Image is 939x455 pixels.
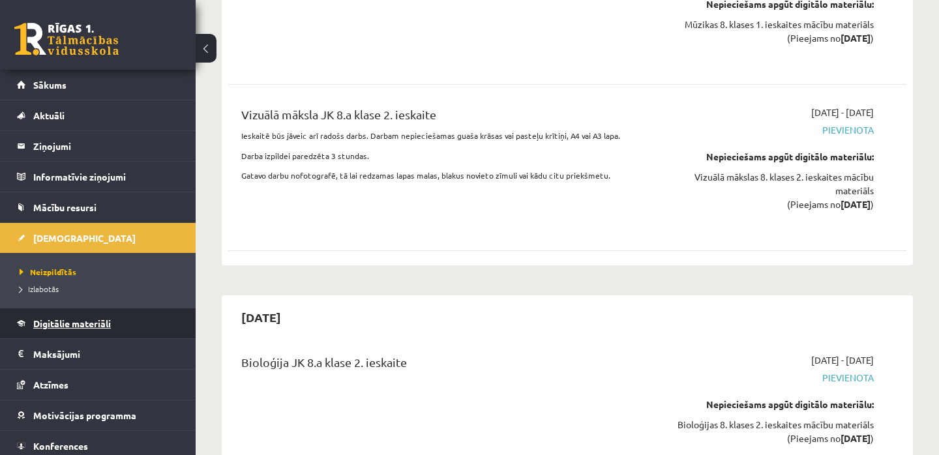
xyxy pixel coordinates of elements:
span: Pievienota [676,123,874,137]
a: Rīgas 1. Tālmācības vidusskola [14,23,119,55]
span: Konferences [33,440,88,452]
a: Informatīvie ziņojumi [17,162,179,192]
div: Vizuālā mākslas 8. klases 2. ieskaites mācību materiāls (Pieejams no ) [676,170,874,211]
span: Atzīmes [33,379,68,390]
strong: [DATE] [841,32,871,44]
p: Darba izpildei paredzēta 3 stundas. [241,150,657,162]
div: Vizuālā māksla JK 8.a klase 2. ieskaite [241,106,657,130]
a: Mācību resursi [17,192,179,222]
a: Digitālie materiāli [17,308,179,338]
legend: Informatīvie ziņojumi [33,162,179,192]
div: Nepieciešams apgūt digitālo materiālu: [676,398,874,411]
a: Aktuāli [17,100,179,130]
span: Pievienota [676,371,874,385]
a: [DEMOGRAPHIC_DATA] [17,223,179,253]
a: Atzīmes [17,370,179,400]
a: Neizpildītās [20,266,183,278]
span: Neizpildītās [20,267,76,277]
span: [DATE] - [DATE] [811,106,874,119]
span: Izlabotās [20,284,59,294]
a: Ziņojumi [17,131,179,161]
span: Motivācijas programma [33,409,136,421]
legend: Maksājumi [33,339,179,369]
span: [DATE] - [DATE] [811,353,874,367]
span: Digitālie materiāli [33,317,111,329]
span: [DEMOGRAPHIC_DATA] [33,232,136,244]
p: Gatavo darbu nofotografē, tā lai redzamas lapas malas, blakus novieto zīmuli vai kādu citu priekš... [241,169,657,181]
div: Nepieciešams apgūt digitālo materiālu: [676,150,874,164]
a: Maksājumi [17,339,179,369]
a: Motivācijas programma [17,400,179,430]
div: Bioloģija JK 8.a klase 2. ieskaite [241,353,657,377]
span: Aktuāli [33,110,65,121]
span: Mācību resursi [33,201,97,213]
div: Mūzikas 8. klases 1. ieskaites mācību materiāls (Pieejams no ) [676,18,874,45]
strong: [DATE] [841,198,871,210]
h2: [DATE] [228,302,294,332]
a: Sākums [17,70,179,100]
legend: Ziņojumi [33,131,179,161]
strong: [DATE] [841,432,871,444]
span: Sākums [33,79,67,91]
a: Izlabotās [20,283,183,295]
div: Bioloģijas 8. klases 2. ieskaites mācību materiāls (Pieejams no ) [676,418,874,445]
p: Ieskaitē būs jāveic arī radošs darbs. Darbam nepieciešamas guaša krāsas vai pasteļu krītiņi, A4 v... [241,130,657,141]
